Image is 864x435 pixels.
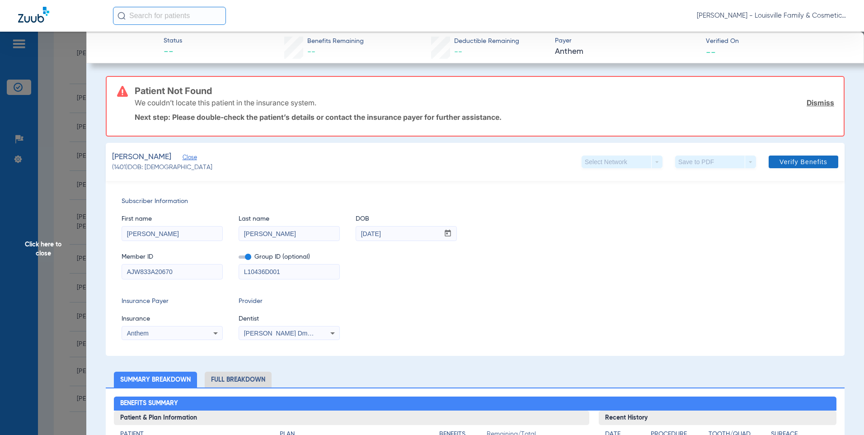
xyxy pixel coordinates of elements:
a: Dismiss [807,98,834,107]
span: First name [122,214,223,224]
span: Anthem [127,330,149,337]
p: Next step: Please double-check the patient’s details or contact the insurance payer for further a... [135,113,834,122]
span: [PERSON_NAME] [112,151,171,163]
span: Insurance [122,314,223,324]
button: Verify Benefits [769,156,838,168]
h3: Patient & Plan Information [114,411,590,425]
span: -- [454,48,462,56]
span: [PERSON_NAME] Dmd 1922216563 [244,330,348,337]
li: Full Breakdown [205,372,272,388]
span: Close [183,154,191,163]
span: Group ID (optional) [239,252,340,262]
li: Summary Breakdown [114,372,197,388]
img: error-icon [117,86,128,97]
span: [PERSON_NAME] - Louisville Family & Cosmetic Dentistry [697,11,846,20]
p: We couldn’t locate this patient in the insurance system. [135,98,316,107]
input: Search for patients [113,7,226,25]
span: Deductible Remaining [454,37,519,46]
span: DOB [356,214,457,224]
span: Verify Benefits [779,158,827,165]
span: Last name [239,214,340,224]
iframe: Chat Widget [819,392,864,435]
img: Search Icon [117,12,126,20]
span: Benefits Remaining [307,37,364,46]
span: -- [164,46,182,59]
span: Status [164,36,182,46]
img: Zuub Logo [18,7,49,23]
span: Member ID [122,252,223,262]
span: Insurance Payer [122,297,223,306]
span: (1401) DOB: [DEMOGRAPHIC_DATA] [112,163,212,172]
span: -- [706,47,716,57]
h3: Patient Not Found [135,86,834,95]
span: Dentist [239,314,340,324]
span: Subscriber Information [122,197,829,206]
span: Anthem [555,46,698,57]
h2: Benefits Summary [114,397,837,411]
span: -- [307,48,315,56]
h3: Recent History [599,411,836,425]
button: Open calendar [439,227,457,241]
span: Payer [555,36,698,46]
span: Provider [239,297,340,306]
span: Verified On [706,37,849,46]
